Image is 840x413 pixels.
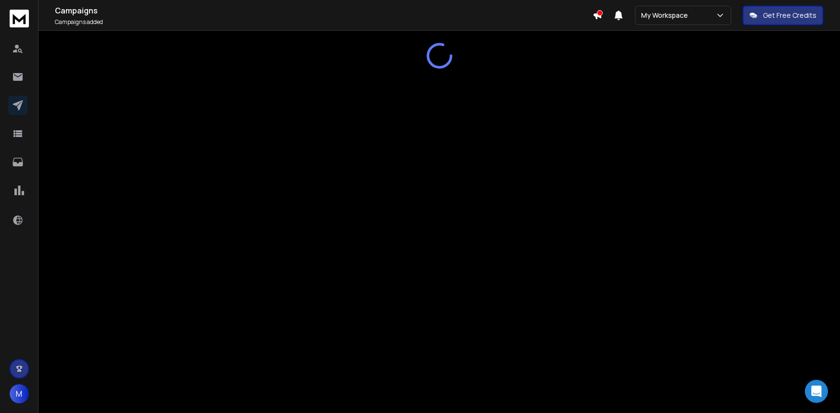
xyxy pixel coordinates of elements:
[10,10,29,27] img: logo
[10,384,29,403] button: M
[763,11,816,20] p: Get Free Credits
[743,6,823,25] button: Get Free Credits
[55,5,593,16] h1: Campaigns
[805,380,828,403] div: Open Intercom Messenger
[55,18,593,26] p: Campaigns added
[641,11,692,20] p: My Workspace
